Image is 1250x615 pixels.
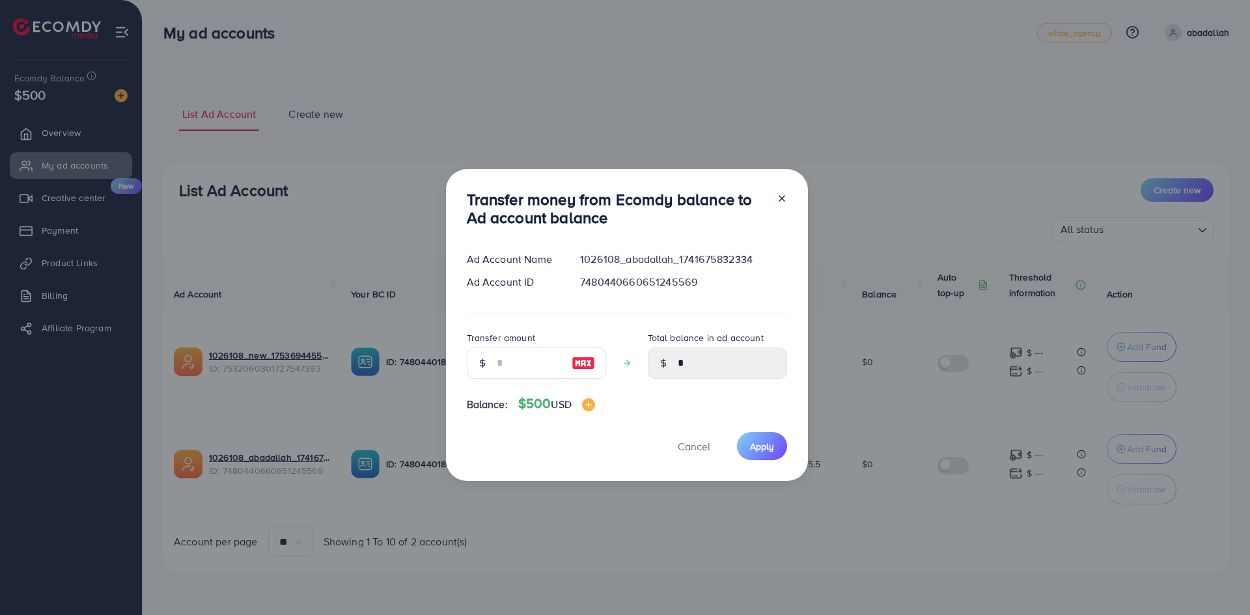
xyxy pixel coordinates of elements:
button: Apply [737,432,787,460]
button: Cancel [661,432,727,460]
span: Apply [750,440,774,453]
label: Total balance in ad account [648,331,764,344]
span: Cancel [678,439,710,454]
img: image [572,355,595,371]
h4: $500 [518,396,595,412]
h3: Transfer money from Ecomdy balance to Ad account balance [467,190,766,228]
span: Balance: [467,397,508,412]
div: Ad Account Name [456,252,570,267]
div: 7480440660651245569 [570,275,797,290]
span: USD [551,397,571,411]
div: 1026108_abadallah_1741675832334 [570,252,797,267]
iframe: Chat [1195,556,1240,605]
img: image [582,398,595,411]
label: Transfer amount [467,331,535,344]
div: Ad Account ID [456,275,570,290]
